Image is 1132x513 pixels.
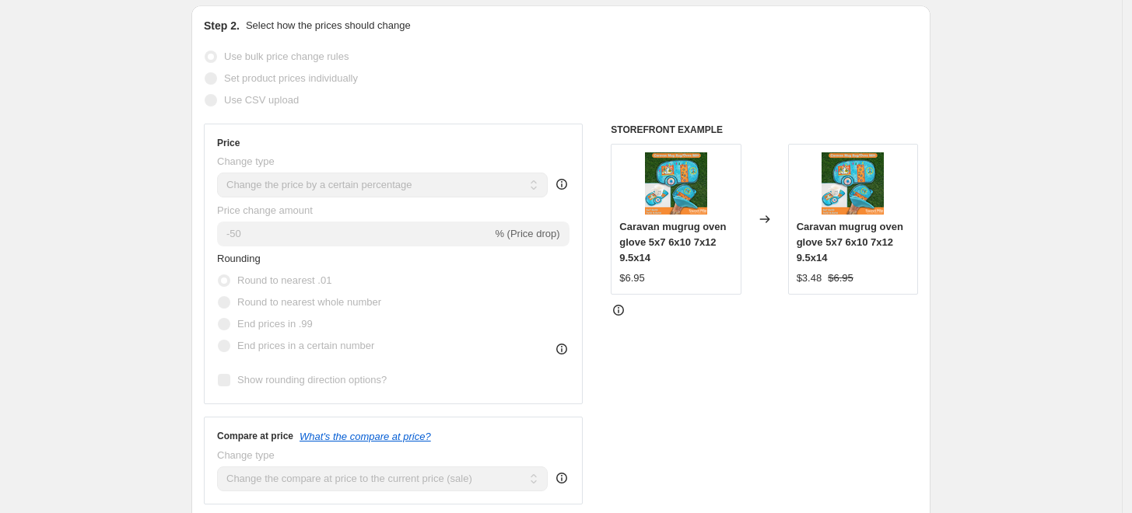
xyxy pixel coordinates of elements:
span: End prices in .99 [237,318,313,330]
span: Price change amount [217,204,313,216]
img: CaravanMugRugorOvenMitt5x76x107x129.5x14inthehoopcopy_80x.png [645,152,707,215]
div: help [554,176,570,192]
h3: Compare at price [217,430,293,442]
h6: STOREFRONT EXAMPLE [611,124,918,136]
input: -15 [217,222,492,246]
button: What's the compare at price? [300,431,431,442]
div: help [554,470,570,486]
span: Change type [217,155,275,167]
span: Show rounding direction options? [237,374,387,386]
h3: Price [217,137,240,149]
strike: $6.95 [828,270,853,286]
span: Use bulk price change rules [224,51,349,62]
span: End prices in a certain number [237,340,374,351]
span: Change type [217,449,275,461]
span: Use CSV upload [224,94,299,106]
div: $3.48 [797,270,822,286]
span: Round to nearest .01 [237,274,331,286]
span: Set product prices individually [224,72,358,84]
p: Select how the prices should change [246,18,411,33]
div: $6.95 [619,270,645,286]
span: Rounding [217,253,261,264]
img: CaravanMugRugorOvenMitt5x76x107x129.5x14inthehoopcopy_80x.png [822,152,884,215]
span: Caravan mugrug oven glove 5x7 6x10 7x12 9.5x14 [797,221,903,263]
span: Round to nearest whole number [237,296,381,308]
span: % (Price drop) [495,228,559,239]
span: Caravan mugrug oven glove 5x7 6x10 7x12 9.5x14 [619,221,726,263]
h2: Step 2. [204,18,240,33]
